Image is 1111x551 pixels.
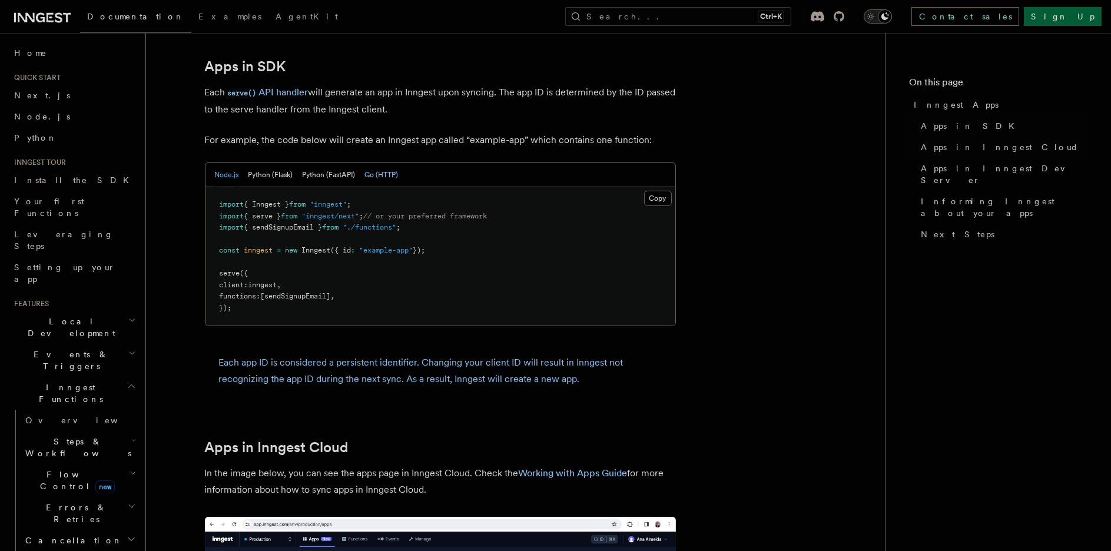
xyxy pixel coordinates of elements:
button: Toggle dark mode [864,9,892,24]
a: Examples [191,4,268,32]
span: Cancellation [21,535,122,546]
span: ; [397,223,401,231]
span: Apps in Inngest Cloud [921,141,1079,153]
span: = [277,246,281,254]
span: Leveraging Steps [14,230,114,251]
span: new [95,480,115,493]
button: Node.js [215,163,239,187]
p: For example, the code below will create an Inngest app called “example-app” which contains one fu... [205,132,676,148]
span: import [220,200,244,208]
button: Copy [644,191,672,206]
p: Each will generate an app in Inngest upon syncing. The app ID is determined by the ID passed to t... [205,84,676,118]
span: "inngest" [310,200,347,208]
a: Python [9,127,138,148]
a: Apps in Inngest Cloud [205,439,349,456]
span: }); [220,304,232,312]
span: const [220,246,240,254]
span: Next.js [14,91,70,100]
span: new [286,246,298,254]
span: : [244,281,248,289]
a: Home [9,42,138,64]
span: Node.js [14,112,70,121]
span: Your first Functions [14,197,84,218]
span: Informing Inngest about your apps [921,195,1087,219]
span: Features [9,299,49,308]
span: Apps in Inngest Dev Server [921,162,1087,186]
span: { sendSignupEmail } [244,223,323,231]
span: serve [220,269,240,277]
span: Setting up your app [14,263,115,284]
a: Documentation [80,4,191,33]
button: Go (HTTP) [365,163,399,187]
span: Inngest [302,246,331,254]
button: Inngest Functions [9,377,138,410]
span: Inngest Apps [914,99,999,111]
span: AgentKit [276,12,338,21]
span: Local Development [9,316,128,339]
a: Next.js [9,85,138,106]
span: ({ id [331,246,351,254]
span: Errors & Retries [21,502,128,525]
a: Setting up your app [9,257,138,290]
span: Install the SDK [14,175,136,185]
a: Apps in SDK [916,115,1087,137]
button: Python (Flask) [248,163,293,187]
span: functions [220,292,257,300]
span: { serve } [244,212,281,220]
button: Events & Triggers [9,344,138,377]
a: Apps in Inngest Cloud [916,137,1087,158]
span: Quick start [9,73,61,82]
span: , [331,292,335,300]
span: "inngest/next" [302,212,360,220]
a: Inngest Apps [909,94,1087,115]
span: Inngest tour [9,158,66,167]
a: AgentKit [268,4,345,32]
span: Flow Control [21,469,130,492]
span: Steps & Workflows [21,436,131,459]
span: Next Steps [921,228,994,240]
p: In the image below, you can see the apps page in Inngest Cloud. Check the for more information ab... [205,465,676,498]
span: inngest [244,246,273,254]
span: , [277,281,281,289]
span: import [220,223,244,231]
span: Home [14,47,47,59]
button: Local Development [9,311,138,344]
button: Flow Controlnew [21,464,138,497]
a: serve()API handler [225,87,308,98]
a: Sign Up [1024,7,1102,26]
span: Python [14,133,57,142]
span: Apps in SDK [921,120,1022,132]
button: Cancellation [21,530,138,551]
a: Overview [21,410,138,431]
span: }); [413,246,426,254]
span: [sendSignupEmail] [261,292,331,300]
span: "example-app" [360,246,413,254]
h4: On this page [909,75,1087,94]
span: ; [347,200,351,208]
a: Informing Inngest about your apps [916,191,1087,224]
span: Documentation [87,12,184,21]
span: ({ [240,269,248,277]
a: Node.js [9,106,138,127]
span: from [281,212,298,220]
a: Apps in SDK [205,58,286,75]
span: client [220,281,244,289]
span: inngest [248,281,277,289]
span: import [220,212,244,220]
a: Working with Apps Guide [519,467,628,479]
span: from [323,223,339,231]
kbd: Ctrl+K [758,11,784,22]
a: Leveraging Steps [9,224,138,257]
a: Next Steps [916,224,1087,245]
span: { Inngest } [244,200,290,208]
span: Inngest Functions [9,381,127,405]
span: Overview [25,416,147,425]
span: // or your preferred framework [364,212,487,220]
span: Examples [198,12,261,21]
p: Each app ID is considered a persistent identifier. Changing your client ID will result in Inngest... [219,354,662,387]
button: Search...Ctrl+K [565,7,791,26]
span: "./functions" [343,223,397,231]
a: Your first Functions [9,191,138,224]
button: Python (FastAPI) [303,163,356,187]
button: Errors & Retries [21,497,138,530]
